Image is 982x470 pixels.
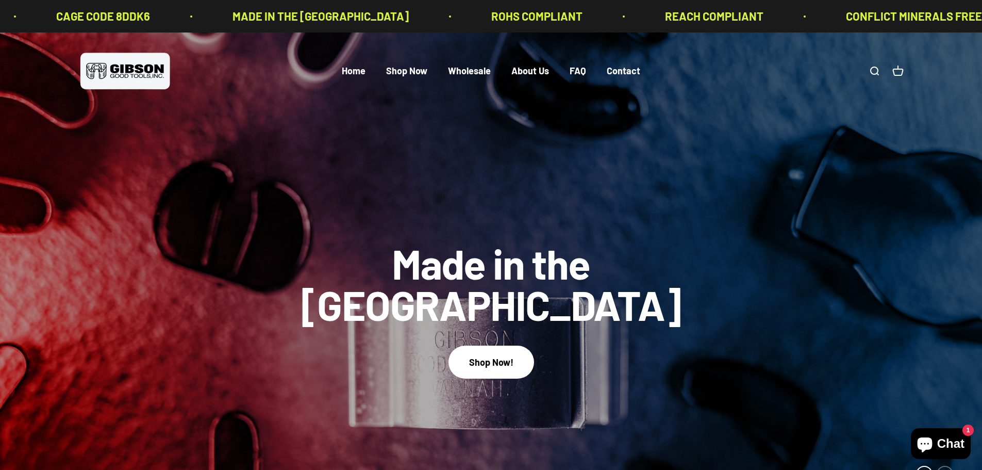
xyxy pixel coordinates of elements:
[511,66,549,77] a: About Us
[448,346,534,378] button: Shop Now!
[220,7,396,25] p: MADE IN THE [GEOGRAPHIC_DATA]
[290,280,692,329] split-lines: Made in the [GEOGRAPHIC_DATA]
[469,355,513,370] div: Shop Now!
[833,7,969,25] p: CONFLICT MINERALS FREE
[342,66,365,77] a: Home
[652,7,751,25] p: REACH COMPLIANT
[386,66,427,77] a: Shop Now
[448,66,491,77] a: Wholesale
[607,66,640,77] a: Contact
[478,7,570,25] p: ROHS COMPLIANT
[570,66,586,77] a: FAQ
[908,428,974,462] inbox-online-store-chat: Shopify online store chat
[43,7,137,25] p: CAGE CODE 8DDK6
